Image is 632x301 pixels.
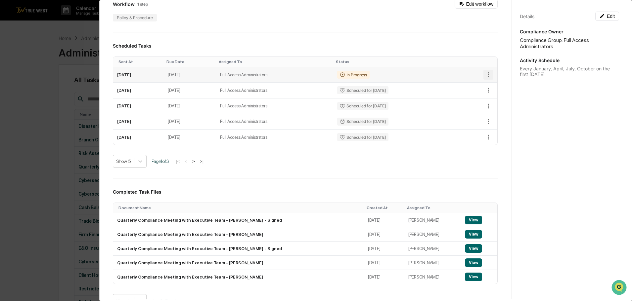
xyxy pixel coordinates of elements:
[364,242,404,256] td: [DATE]
[166,59,213,64] div: Toggle SortBy
[164,83,216,98] td: [DATE]
[337,71,369,79] div: In Progress
[216,67,333,83] td: Full Access Administrators
[113,270,364,284] td: Quarterly Compliance Meeting with Executive Team - [PERSON_NAME]
[404,256,461,270] td: [PERSON_NAME]
[183,159,189,164] button: <
[466,206,495,210] div: Toggle SortBy
[164,67,216,83] td: [DATE]
[216,98,333,114] td: Full Access Administrators
[152,159,169,164] span: Page 1 of 3
[7,14,120,24] p: How can we help?
[7,136,12,141] div: 🖐️
[113,256,364,270] td: Quarterly Compliance Meeting with Executive Team - [PERSON_NAME]
[7,51,19,62] img: 1746055101610-c473b297-6a78-478c-a979-82029cc54cd1
[113,98,164,114] td: [DATE]
[137,2,148,7] span: 1 step
[21,108,54,113] span: [PERSON_NAME]
[336,59,456,64] div: Toggle SortBy
[55,90,57,95] span: •
[404,227,461,242] td: [PERSON_NAME]
[30,57,91,62] div: We're available if you need us!
[404,242,461,256] td: [PERSON_NAME]
[7,101,17,112] img: Tammy Steffen
[465,216,482,224] button: View
[55,135,82,142] span: Attestations
[404,270,461,284] td: [PERSON_NAME]
[595,12,619,21] button: Edit
[219,59,331,64] div: Toggle SortBy
[407,206,458,210] div: Toggle SortBy
[113,1,135,7] span: Workflow
[198,159,205,164] button: >|
[364,270,404,284] td: [DATE]
[337,86,388,94] div: Scheduled for [DATE]
[30,51,109,57] div: Start new chat
[7,148,12,154] div: 🔎
[7,73,44,79] div: Past conversations
[113,67,164,83] td: [DATE]
[118,206,361,210] div: Toggle SortBy
[47,164,80,169] a: Powered byPylon
[103,72,120,80] button: See all
[21,90,54,95] span: [PERSON_NAME]
[216,114,333,130] td: Full Access Administrators
[520,14,534,19] div: Details
[164,114,216,130] td: [DATE]
[520,57,619,63] p: Activity Schedule
[190,159,197,164] button: >
[13,135,43,142] span: Preclearance
[520,29,619,34] p: Compliance Owner
[164,98,216,114] td: [DATE]
[520,37,619,50] div: Compliance Group: Full Access Administrators
[59,108,72,113] span: [DATE]
[118,59,161,64] div: Toggle SortBy
[7,84,17,94] img: Tammy Steffen
[520,66,619,77] div: Every January, April, July, October on the first [DATE]
[13,148,42,154] span: Data Lookup
[465,258,482,267] button: View
[337,118,388,126] div: Scheduled for [DATE]
[113,189,498,195] h3: Completed Task Files
[45,132,85,144] a: 🗄️Attestations
[113,227,364,242] td: Quarterly Compliance Meeting with Executive Team - [PERSON_NAME]
[611,279,629,297] iframe: Open customer support
[55,108,57,113] span: •
[364,213,404,227] td: [DATE]
[48,136,53,141] div: 🗄️
[113,53,120,60] button: Start new chat
[113,130,164,145] td: [DATE]
[337,133,388,141] div: Scheduled for [DATE]
[4,132,45,144] a: 🖐️Preclearance
[113,213,364,227] td: Quarterly Compliance Meeting with Executive Team - [PERSON_NAME] - Signed
[4,145,44,157] a: 🔎Data Lookup
[113,242,364,256] td: Quarterly Compliance Meeting with Executive Team - [PERSON_NAME] - Signed
[404,213,461,227] td: [PERSON_NAME]
[465,230,482,239] button: View
[216,130,333,145] td: Full Access Administrators
[465,244,482,253] button: View
[364,256,404,270] td: [DATE]
[66,164,80,169] span: Pylon
[113,83,164,98] td: [DATE]
[465,273,482,281] button: View
[367,206,402,210] div: Toggle SortBy
[113,43,498,49] h3: Scheduled Tasks
[216,83,333,98] td: Full Access Administrators
[113,14,157,21] div: Policy & Procedure
[337,102,388,110] div: Scheduled for [DATE]
[14,51,26,62] img: 8933085812038_c878075ebb4cc5468115_72.jpg
[164,130,216,145] td: [DATE]
[59,90,72,95] span: [DATE]
[113,114,164,130] td: [DATE]
[174,159,182,164] button: |<
[364,227,404,242] td: [DATE]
